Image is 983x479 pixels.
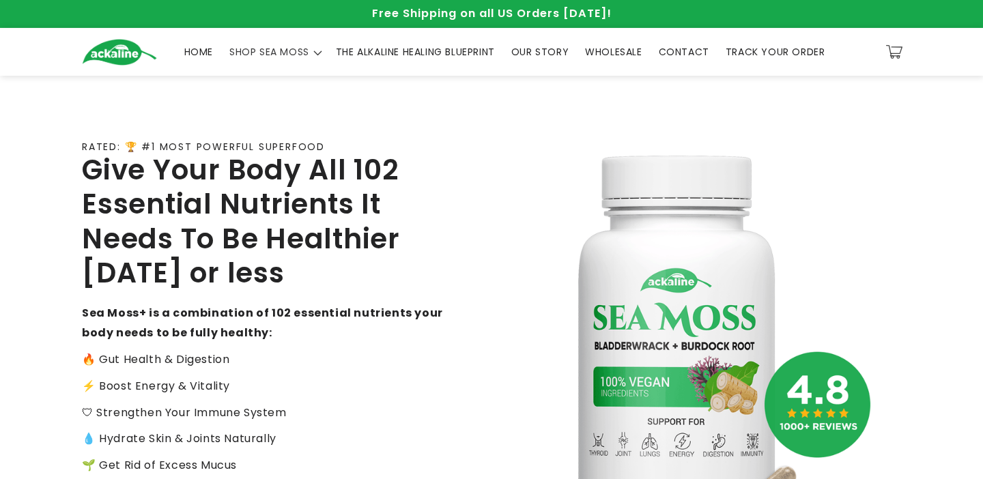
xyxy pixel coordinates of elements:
a: CONTACT [651,38,717,66]
span: Free Shipping on all US Orders [DATE]! [372,5,612,21]
span: WHOLESALE [585,46,642,58]
p: 💧 Hydrate Skin & Joints Naturally [82,429,444,449]
a: TRACK YOUR ORDER [717,38,834,66]
a: THE ALKALINE HEALING BLUEPRINT [328,38,503,66]
span: THE ALKALINE HEALING BLUEPRINT [336,46,495,58]
span: HOME [184,46,213,58]
a: HOME [176,38,221,66]
a: OUR STORY [503,38,577,66]
p: RATED: 🏆 #1 MOST POWERFUL SUPERFOOD [82,141,325,153]
p: 🌱 Get Rid of Excess Mucus [82,456,444,476]
strong: Sea Moss+ is a combination of 102 essential nutrients your body needs to be fully healthy: [82,305,443,340]
p: 🔥 Gut Health & Digestion [82,350,444,370]
span: TRACK YOUR ORDER [726,46,825,58]
span: CONTACT [659,46,709,58]
summary: SHOP SEA MOSS [221,38,328,66]
h2: Give Your Body All 102 Essential Nutrients It Needs To Be Healthier [DATE] or less [82,153,444,291]
img: Ackaline [82,39,157,66]
a: WHOLESALE [577,38,650,66]
span: SHOP SEA MOSS [229,46,309,58]
p: 🛡 Strengthen Your Immune System [82,403,444,423]
p: ⚡️ Boost Energy & Vitality [82,377,444,396]
span: OUR STORY [511,46,569,58]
